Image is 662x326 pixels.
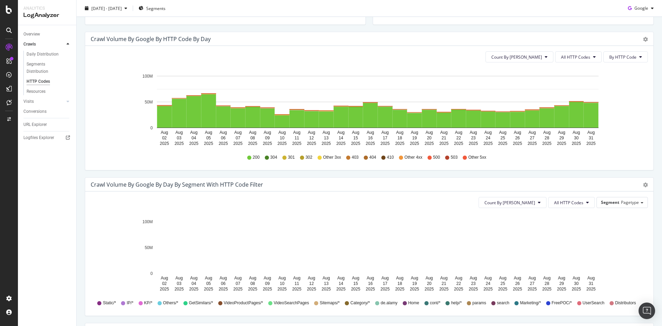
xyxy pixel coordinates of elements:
text: 2025 [366,287,375,292]
a: Overview [23,31,71,38]
text: Aug [470,130,477,135]
text: 2025 [233,141,243,146]
text: 2025 [380,287,390,292]
text: Aug [396,276,403,280]
span: params [472,300,486,306]
text: Aug [381,276,389,280]
text: 2025 [424,141,434,146]
text: Aug [220,130,227,135]
text: 2025 [292,141,301,146]
text: 16 [368,281,373,286]
button: [DATE] - [DATE] [82,3,130,14]
text: Aug [573,276,580,280]
text: 2025 [278,287,287,292]
div: gear [643,37,648,42]
span: [DATE] - [DATE] [91,5,122,11]
a: Conversions [23,108,71,115]
span: Sitemaps/* [320,300,340,306]
text: Aug [381,130,389,135]
text: Aug [543,130,550,135]
text: Aug [587,276,594,280]
div: Crawl Volume by google by Day by Segment with HTTP Code Filter [91,181,263,188]
div: A chart. [91,68,643,148]
svg: A chart. [91,214,643,294]
text: 03 [177,281,182,286]
text: 2025 [498,287,508,292]
div: Analytics [23,6,71,11]
text: Aug [352,276,359,280]
text: 13 [324,136,329,140]
a: Segments Distribution [27,61,71,75]
div: Conversions [23,108,47,115]
span: Google [634,5,648,11]
span: Distributors [615,300,636,306]
text: 12 [309,136,314,140]
text: 24 [486,136,491,140]
text: Aug [264,276,271,280]
span: de.alamy [381,300,398,306]
text: 09 [265,136,270,140]
text: 0 [150,271,153,276]
span: By HTTP Code [609,54,636,60]
a: Visits [23,98,64,105]
a: URL Explorer [23,121,71,128]
text: Aug [367,130,374,135]
text: 13 [324,281,329,286]
text: Aug [278,130,285,135]
text: 23 [471,281,476,286]
span: Segments [146,5,165,11]
text: Aug [411,276,418,280]
text: 2025 [219,141,228,146]
text: Aug [220,276,227,280]
text: 2025 [469,287,478,292]
text: Aug [175,130,183,135]
text: 2025 [248,141,257,146]
span: 301 [288,155,295,160]
a: Daily Distribution [27,51,71,58]
text: 2025 [263,287,272,292]
text: Aug [322,130,330,135]
text: 2025 [189,287,199,292]
text: Aug [205,276,212,280]
button: All HTTP Codes [548,197,595,208]
text: 25 [500,281,505,286]
text: 05 [206,281,211,286]
text: 11 [294,136,299,140]
text: 2025 [454,141,463,146]
text: 2025 [483,287,493,292]
text: 2025 [572,141,581,146]
span: Segment [601,199,619,205]
text: 2025 [454,287,463,292]
text: 2025 [395,141,404,146]
text: 06 [221,281,226,286]
span: 302 [305,155,312,160]
text: Aug [499,130,506,135]
text: Aug [529,130,536,135]
div: Daily Distribution [27,51,59,58]
div: Segments Distribution [27,61,65,75]
text: 2025 [469,141,478,146]
span: 410 [387,155,394,160]
text: Aug [529,276,536,280]
text: 2025 [174,287,184,292]
button: Segments [136,3,168,14]
span: 500 [433,155,440,160]
text: Aug [234,130,241,135]
text: 06 [221,136,226,140]
text: 17 [383,281,388,286]
text: 04 [191,136,196,140]
text: 2025 [351,141,360,146]
text: Aug [514,130,521,135]
button: All HTTP Codes [555,51,602,62]
text: Aug [190,130,197,135]
text: 2025 [483,141,493,146]
text: Aug [396,130,403,135]
span: VideoSearchPages [274,300,309,306]
span: VideoProductPages/* [224,300,263,306]
a: HTTP Codes [27,78,71,85]
text: 2025 [248,287,257,292]
text: 07 [235,281,240,286]
text: 25 [500,136,505,140]
text: 2025 [307,287,316,292]
text: Aug [455,130,462,135]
